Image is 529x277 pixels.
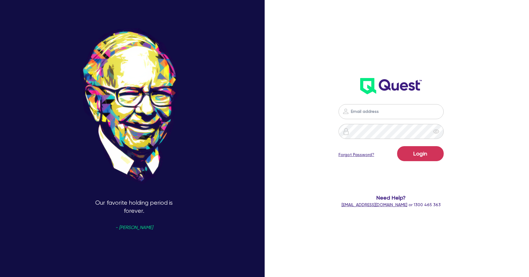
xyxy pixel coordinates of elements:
button: Login [397,146,444,161]
span: - [PERSON_NAME] [115,225,153,230]
img: wH2k97JdezQIQAAAABJRU5ErkJggg== [360,78,422,94]
img: icon-password [342,128,350,135]
input: Email address [339,104,444,119]
span: or 1300 465 363 [342,202,441,207]
span: eye [433,128,439,134]
a: Forgot Password? [339,152,374,158]
img: icon-password [342,108,349,115]
span: Need Help? [321,194,461,202]
a: [EMAIL_ADDRESS][DOMAIN_NAME] [342,202,407,207]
